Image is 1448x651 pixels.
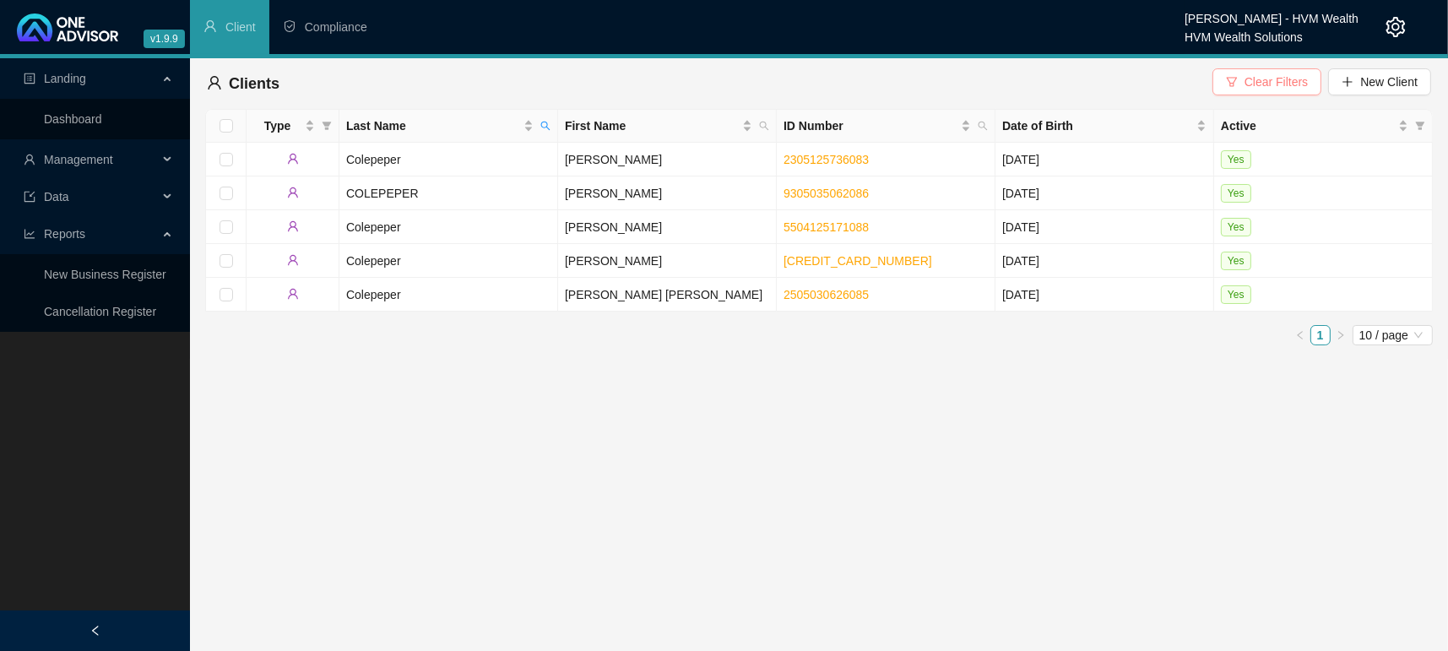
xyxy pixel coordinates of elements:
span: user [287,153,299,165]
td: COLEPEPER [339,176,558,210]
button: New Client [1328,68,1431,95]
span: Yes [1221,218,1251,236]
span: Yes [1221,184,1251,203]
a: 2505030626085 [784,288,869,301]
li: Next Page [1331,325,1351,345]
span: line-chart [24,228,35,240]
span: Last Name [346,117,520,135]
a: 2305125736083 [784,153,869,166]
td: [PERSON_NAME] [PERSON_NAME] [558,278,777,312]
a: 9305035062086 [784,187,869,200]
button: Clear Filters [1212,68,1321,95]
span: Yes [1221,252,1251,270]
a: New Business Register [44,268,166,281]
a: Dashboard [44,112,102,126]
span: Yes [1221,150,1251,169]
span: Client [225,20,256,34]
th: ID Number [777,110,995,143]
span: search [759,121,769,131]
span: user [203,19,217,33]
span: New Client [1360,73,1418,91]
td: [PERSON_NAME] [558,176,777,210]
span: Reports [44,227,85,241]
span: user [287,187,299,198]
div: HVM Wealth Solutions [1185,23,1359,41]
a: 1 [1311,326,1330,344]
span: Data [44,190,69,203]
span: Landing [44,72,86,85]
span: filter [318,113,335,138]
span: safety [283,19,296,33]
span: filter [1412,113,1429,138]
span: filter [322,121,332,131]
div: [PERSON_NAME] - HVM Wealth [1185,4,1359,23]
td: [DATE] [995,278,1214,312]
a: 5504125171088 [784,220,869,234]
td: [DATE] [995,176,1214,210]
td: Colepeper [339,210,558,244]
td: [PERSON_NAME] [558,244,777,278]
span: Clear Filters [1245,73,1308,91]
td: Colepeper [339,278,558,312]
td: [DATE] [995,244,1214,278]
a: [CREDIT_CARD_NUMBER] [784,254,932,268]
span: search [974,113,991,138]
span: Management [44,153,113,166]
td: [PERSON_NAME] [558,143,777,176]
span: Clients [229,75,279,92]
img: 2df55531c6924b55f21c4cf5d4484680-logo-light.svg [17,14,118,41]
span: user [287,254,299,266]
span: profile [24,73,35,84]
span: user [287,220,299,232]
li: Previous Page [1290,325,1310,345]
span: search [978,121,988,131]
a: Cancellation Register [44,305,156,318]
span: search [537,113,554,138]
th: First Name [558,110,777,143]
span: import [24,191,35,203]
th: Active [1214,110,1433,143]
span: filter [1415,121,1425,131]
span: ID Number [784,117,957,135]
button: right [1331,325,1351,345]
span: search [540,121,550,131]
span: Active [1221,117,1395,135]
td: [DATE] [995,143,1214,176]
span: left [89,625,101,637]
span: 10 / page [1359,326,1426,344]
span: First Name [565,117,739,135]
span: left [1295,330,1305,340]
span: search [756,113,773,138]
span: Yes [1221,285,1251,304]
span: user [287,288,299,300]
th: Date of Birth [995,110,1214,143]
span: plus [1342,76,1353,88]
li: 1 [1310,325,1331,345]
span: Date of Birth [1002,117,1193,135]
span: Type [253,117,301,135]
span: Compliance [305,20,367,34]
span: v1.9.9 [144,30,185,48]
td: [PERSON_NAME] [558,210,777,244]
span: setting [1386,17,1406,37]
th: Last Name [339,110,558,143]
span: user [24,154,35,165]
span: user [207,75,222,90]
button: left [1290,325,1310,345]
td: Colepeper [339,143,558,176]
span: right [1336,330,1346,340]
th: Type [247,110,339,143]
td: [DATE] [995,210,1214,244]
td: Colepeper [339,244,558,278]
span: filter [1226,76,1238,88]
div: Page Size [1353,325,1433,345]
